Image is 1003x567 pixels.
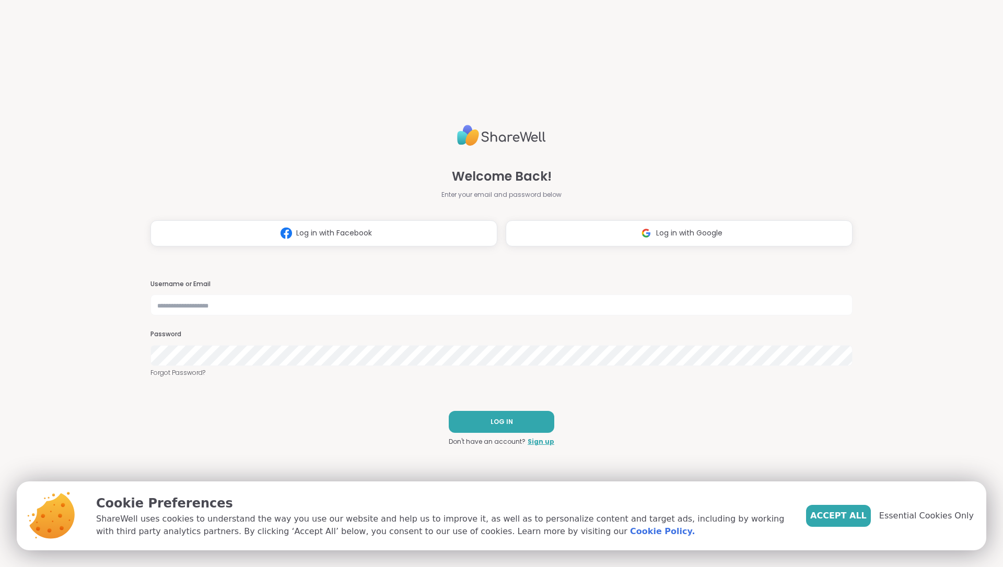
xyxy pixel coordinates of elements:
[506,220,853,246] button: Log in with Google
[528,437,554,446] a: Sign up
[656,228,722,239] span: Log in with Google
[457,121,546,150] img: ShareWell Logo
[806,505,871,527] button: Accept All
[150,280,853,289] h3: Username or Email
[150,368,853,377] a: Forgot Password?
[636,223,656,243] img: ShareWell Logomark
[879,510,974,522] span: Essential Cookies Only
[150,220,497,246] button: Log in with Facebook
[96,494,789,513] p: Cookie Preferences
[630,525,695,538] a: Cookie Policy.
[810,510,867,522] span: Accept All
[150,330,853,339] h3: Password
[491,417,513,427] span: LOG IN
[296,228,372,239] span: Log in with Facebook
[449,411,554,433] button: LOG IN
[449,437,526,446] span: Don't have an account?
[276,223,296,243] img: ShareWell Logomark
[96,513,789,538] p: ShareWell uses cookies to understand the way you use our website and help us to improve it, as we...
[452,167,552,186] span: Welcome Back!
[441,190,562,199] span: Enter your email and password below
